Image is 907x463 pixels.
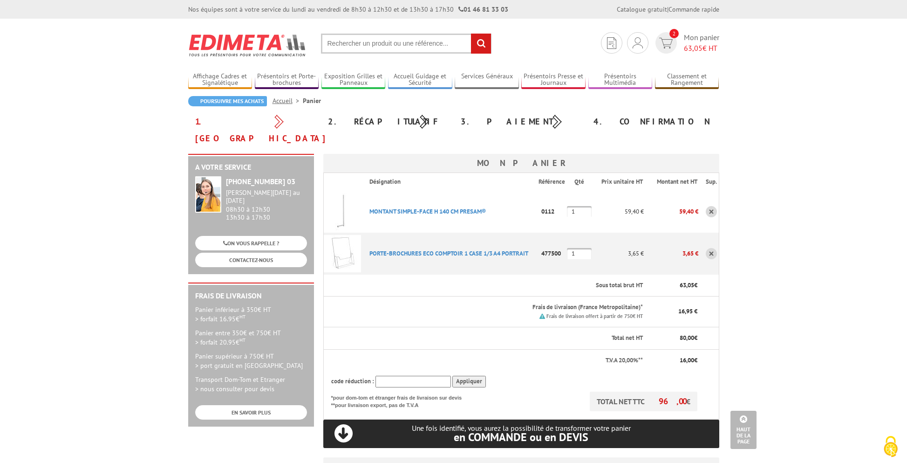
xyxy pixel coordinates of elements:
[684,43,719,54] span: € HT
[653,32,719,54] a: devis rapide 2 Mon panier 63,05€ HT
[388,72,452,88] a: Accueil Guidage et Sécurité
[195,253,307,267] a: CONTACTEZ-NOUS
[454,430,588,444] span: en COMMANDE ou en DEVIS
[303,96,321,105] li: Panier
[617,5,667,14] a: Catalogue gratuit
[546,313,643,319] small: Frais de livraison offert à partir de 750€ HT
[195,176,221,213] img: widget-service.jpg
[195,405,307,420] a: EN SAVOIR PLUS
[195,315,246,323] span: > forfait 16.95€
[323,424,719,443] p: Une fois identifié, vous aurez la possibilité de transformer votre panier
[226,189,307,205] div: [PERSON_NAME][DATE] au [DATE]
[539,178,566,187] p: Référence
[586,113,719,130] div: 4. Confirmation
[651,178,697,187] p: Montant net HT
[680,281,694,289] span: 63,05
[879,435,902,458] img: Cookies (fenêtre modale)
[668,5,719,14] a: Commande rapide
[669,29,679,38] span: 2
[617,5,719,14] div: |
[651,356,697,365] p: €
[684,43,702,53] span: 63,05
[600,178,643,187] p: Prix unitaire HT
[195,385,274,393] span: > nous consulter pour devis
[521,72,586,88] a: Présentoirs Presse et Journaux
[644,203,698,220] p: 59,40 €
[539,203,567,220] p: 0112
[195,305,307,324] p: Panier inférieur à 350€ HT
[321,113,454,130] div: 2. Récapitulatif
[188,113,321,147] div: 1. [GEOGRAPHIC_DATA]
[471,34,491,54] input: rechercher
[331,334,643,343] p: Total net HT
[452,376,486,387] input: Appliquer
[255,72,319,88] a: Présentoirs et Porte-brochures
[195,163,307,172] h2: A votre service
[607,37,616,49] img: devis rapide
[455,72,519,88] a: Services Généraux
[323,154,719,173] h3: Mon panier
[321,34,491,54] input: Rechercher un produit ou une référence...
[331,392,471,409] p: *pour dom-tom et étranger frais de livraison sur devis **pour livraison export, pas de T.V.A
[454,113,586,130] div: 3. Paiement
[633,37,643,48] img: devis rapide
[651,281,697,290] p: €
[659,396,686,407] span: 96,00
[195,375,307,394] p: Transport Dom-Tom et Etranger
[195,328,307,347] p: Panier entre 350€ et 750€ HT
[324,235,361,272] img: PORTE-BROCHURES ECO COMPTOIR 1 CASE 1/3 A4 PORTRAIT
[273,97,303,105] a: Accueil
[195,361,303,370] span: > port gratuit en [GEOGRAPHIC_DATA]
[324,193,361,230] img: MONTANT SIMPLE-FACE H 140 CM PRESAM®
[239,313,246,320] sup: HT
[195,338,246,346] span: > forfait 20.95€
[362,173,539,191] th: Désignation
[188,28,307,62] img: Edimeta
[195,292,307,300] h2: Frais de Livraison
[539,313,545,319] img: picto.png
[188,96,267,106] a: Poursuivre mes achats
[331,356,643,365] p: T.V.A 20,00%**
[698,173,719,191] th: Sup.
[369,207,486,215] a: MONTANT SIMPLE-FACE H 140 CM PRESAM®
[684,32,719,54] span: Mon panier
[195,352,307,370] p: Panier supérieur à 750€ HT
[239,337,246,343] sup: HT
[362,275,644,297] th: Sous total brut HT
[369,303,643,312] p: Frais de livraison (France Metropolitaine)*
[539,245,567,262] p: 477500
[588,72,653,88] a: Présentoirs Multimédia
[195,236,307,250] a: ON VOUS RAPPELLE ?
[590,392,697,411] p: TOTAL NET TTC €
[651,334,697,343] p: €
[593,203,644,220] p: 59,40 €
[226,177,295,186] strong: [PHONE_NUMBER] 03
[188,72,252,88] a: Affichage Cadres et Signalétique
[659,38,673,48] img: devis rapide
[655,72,719,88] a: Classement et Rangement
[369,249,528,257] a: PORTE-BROCHURES ECO COMPTOIR 1 CASE 1/3 A4 PORTRAIT
[458,5,508,14] strong: 01 46 81 33 03
[226,189,307,221] div: 08h30 à 12h30 13h30 à 17h30
[331,377,374,385] span: code réduction :
[567,173,593,191] th: Qté
[593,245,644,262] p: 3,65 €
[680,334,694,342] span: 80,00
[678,307,697,315] span: 16,95 €
[680,356,694,364] span: 16,00
[188,5,508,14] div: Nos équipes sont à votre service du lundi au vendredi de 8h30 à 12h30 et de 13h30 à 17h30
[730,411,757,449] a: Haut de la page
[321,72,386,88] a: Exposition Grilles et Panneaux
[644,245,698,262] p: 3,65 €
[874,431,907,463] button: Cookies (fenêtre modale)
